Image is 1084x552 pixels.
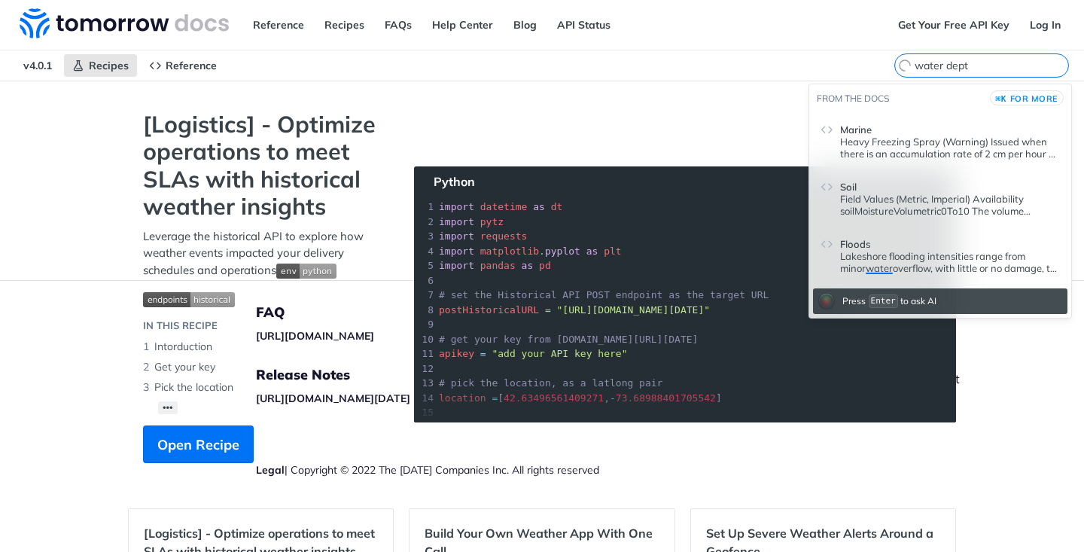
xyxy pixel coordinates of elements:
[143,425,254,463] button: Open Recipe
[143,290,384,307] span: Expand image
[424,14,501,36] a: Help Center
[64,54,137,77] a: Recipes
[1022,14,1069,36] a: Log In
[840,232,1060,250] header: Floods
[376,14,420,36] a: FAQs
[840,250,1060,274] p: Lakeshore flooding intensities range from minor overflow, with little or no damage, to significan...
[245,14,312,36] a: Reference
[840,136,1060,160] p: Heavy Freezing Spray (Warning) Issued when there is an accumulation rate of 2 cm per hour or grea...
[990,90,1064,105] button: ⌘Kfor more
[840,124,872,136] span: Marine
[276,264,336,279] img: env
[143,337,384,357] li: Intorduction
[316,14,373,36] a: Recipes
[839,290,940,313] div: Press to ask AI
[840,193,1060,217] p: Field Values (Metric, Imperial) Availability soilMoistureVolumetric0To10 The volume of held in th...
[549,14,619,36] a: API Status
[15,54,60,77] span: v4.0.1
[840,193,1060,217] div: Soil
[143,292,235,307] img: endpoint
[143,377,384,398] li: Pick the location
[840,250,1060,274] div: Floods
[157,435,239,455] span: Open Recipe
[915,59,1068,72] input: Searching…
[995,91,1006,106] kbd: ⌘K
[143,319,218,334] div: IN THIS RECIPE
[840,238,870,250] span: Floods
[276,263,336,277] span: Expand image
[840,175,1060,193] header: Soil
[813,111,1067,166] a: MarineHeavy Freezing Spray (Warning) Issued when there is an accumulation rate of 2 cm per hour o...
[866,262,893,274] span: water
[817,93,889,104] span: From the docs
[840,181,857,193] span: Soil
[141,54,225,77] a: Reference
[869,294,898,307] kbd: Enter
[505,14,545,36] a: Blog
[840,117,1060,136] header: Marine
[143,228,384,279] p: Leverage the historical API to explore how weather events impacted your delivery schedules and op...
[813,225,1067,281] a: FloodsLakeshore flooding intensities range from minorwateroverflow, with little or no damage, to ...
[20,8,229,38] img: Tomorrow.io Weather API Docs
[813,168,1067,224] a: SoilField Values (Metric, Imperial) Availability soilMoistureVolumetric0To10 The volume ofheld in...
[1010,93,1058,104] span: for more
[158,401,178,414] button: •••
[143,357,384,377] li: Get your key
[143,111,384,221] strong: [Logistics] - Optimize operations to meet SLAs with historical weather insights
[166,59,217,72] span: Reference
[840,136,1060,160] div: Marine
[89,59,129,72] span: Recipes
[890,14,1018,36] a: Get Your Free API Key
[897,57,912,73] svg: Searching…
